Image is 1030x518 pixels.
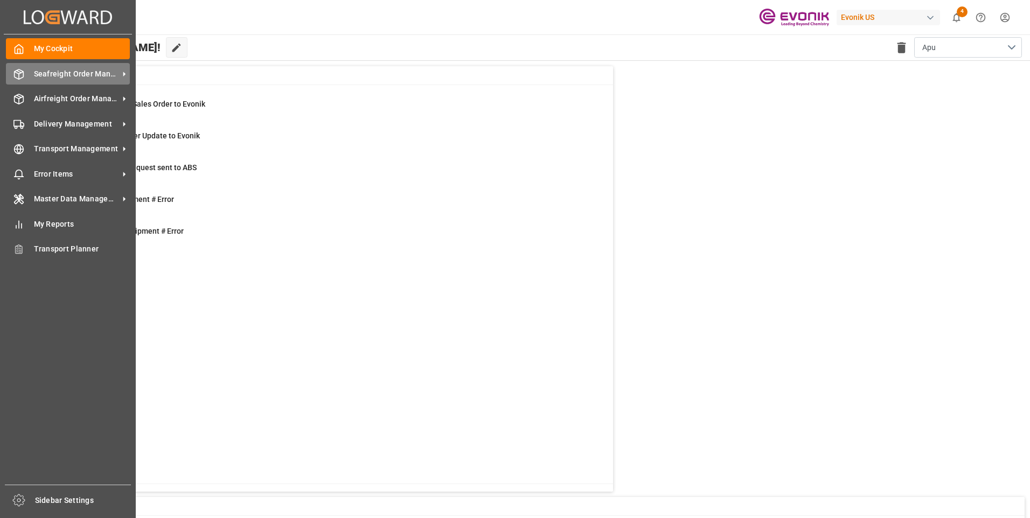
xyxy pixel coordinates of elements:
span: Master Data Management [34,193,119,205]
span: Pending Bkg Request sent to ABS [82,163,197,172]
a: 0Error Sales Order Update to EvonikShipment [55,130,600,153]
button: Help Center [969,5,993,30]
a: 2Pending Bkg Request sent to ABSShipment [55,162,600,185]
a: 0Main-Leg Shipment # ErrorShipment [55,194,600,216]
span: Error Sales Order Update to Evonik [82,131,200,140]
span: Sidebar Settings [35,495,131,506]
span: Error on Initial Sales Order to Evonik [82,100,205,108]
span: Transport Management [34,143,119,155]
span: Delivery Management [34,118,119,130]
a: My Reports [6,213,130,234]
button: show 4 new notifications [944,5,969,30]
span: My Cockpit [34,43,130,54]
span: Apu [922,42,936,53]
span: Error Items [34,169,119,180]
span: My Reports [34,219,130,230]
a: 0TU : Pre-Leg Shipment # ErrorTransport Unit [55,226,600,248]
a: Transport Planner [6,239,130,260]
a: 0Error on Initial Sales Order to EvonikShipment [55,99,600,121]
span: Transport Planner [34,243,130,255]
span: Seafreight Order Management [34,68,119,80]
img: Evonik-brand-mark-Deep-Purple-RGB.jpeg_1700498283.jpeg [759,8,829,27]
button: Evonik US [837,7,944,27]
button: open menu [914,37,1022,58]
span: 4 [957,6,968,17]
a: My Cockpit [6,38,130,59]
div: Evonik US [837,10,940,25]
span: Airfreight Order Management [34,93,119,104]
span: Hello [PERSON_NAME]! [45,37,161,58]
